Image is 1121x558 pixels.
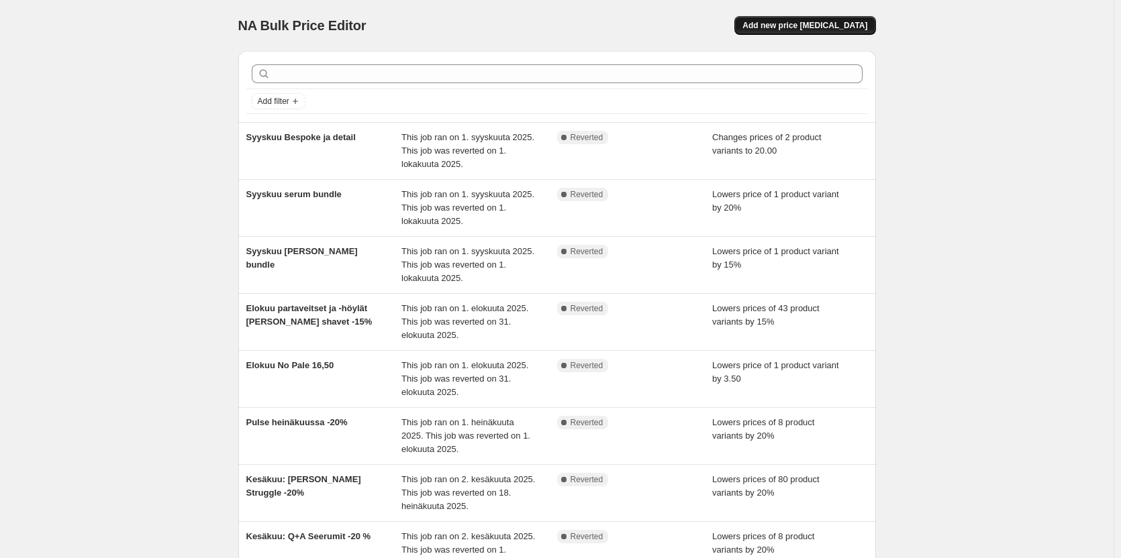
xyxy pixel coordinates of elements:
[712,246,839,270] span: Lowers price of 1 product variant by 15%
[712,132,822,156] span: Changes prices of 2 product variants to 20.00
[401,417,530,454] span: This job ran on 1. heinäkuuta 2025. This job was reverted on 1. elokuuta 2025.
[571,189,603,200] span: Reverted
[401,360,528,397] span: This job ran on 1. elokuuta 2025. This job was reverted on 31. elokuuta 2025.
[571,474,603,485] span: Reverted
[571,531,603,542] span: Reverted
[401,189,534,226] span: This job ran on 1. syyskuuta 2025. This job was reverted on 1. lokakuuta 2025.
[238,18,367,33] span: NA Bulk Price Editor
[571,417,603,428] span: Reverted
[246,132,356,142] span: Syyskuu Bespoke ja detail
[712,531,814,555] span: Lowers prices of 8 product variants by 20%
[252,93,305,109] button: Add filter
[571,246,603,257] span: Reverted
[401,474,535,511] span: This job ran on 2. kesäkuuta 2025. This job was reverted on 18. heinäkuuta 2025.
[712,303,820,327] span: Lowers prices of 43 product variants by 15%
[571,132,603,143] span: Reverted
[246,474,361,498] span: Kesäkuu: [PERSON_NAME] Struggle -20%
[401,303,528,340] span: This job ran on 1. elokuuta 2025. This job was reverted on 31. elokuuta 2025.
[712,189,839,213] span: Lowers price of 1 product variant by 20%
[258,96,289,107] span: Add filter
[734,16,875,35] button: Add new price [MEDICAL_DATA]
[246,360,334,370] span: Elokuu No Pale 16,50
[246,189,342,199] span: Syyskuu serum bundle
[712,360,839,384] span: Lowers price of 1 product variant by 3.50
[246,303,373,327] span: Elokuu partaveitset ja -höylät [PERSON_NAME] shavet -15%
[401,132,534,169] span: This job ran on 1. syyskuuta 2025. This job was reverted on 1. lokakuuta 2025.
[401,246,534,283] span: This job ran on 1. syyskuuta 2025. This job was reverted on 1. lokakuuta 2025.
[571,303,603,314] span: Reverted
[712,417,814,441] span: Lowers prices of 8 product variants by 20%
[571,360,603,371] span: Reverted
[712,474,820,498] span: Lowers prices of 80 product variants by 20%
[246,417,348,427] span: Pulse heinäkuussa -20%
[246,531,371,541] span: Kesäkuu: Q+A Seerumit -20 %
[742,20,867,31] span: Add new price [MEDICAL_DATA]
[246,246,358,270] span: Syyskuu [PERSON_NAME] bundle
